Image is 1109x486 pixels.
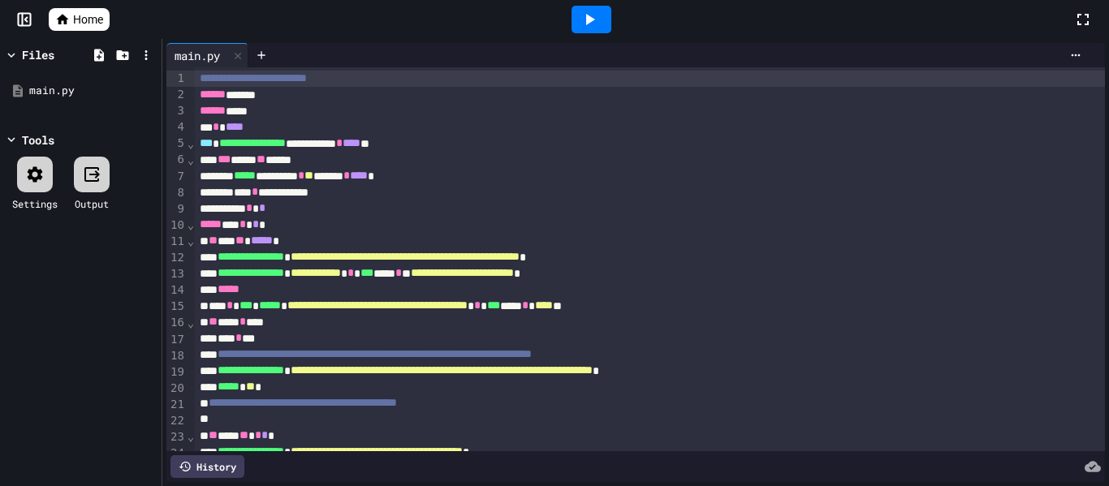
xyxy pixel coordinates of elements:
div: 18 [166,348,187,364]
div: 20 [166,381,187,397]
span: Fold line [187,234,195,247]
div: 9 [166,201,187,217]
div: 1 [166,71,187,87]
div: main.py [29,83,156,99]
div: Output [75,196,109,211]
div: 3 [166,103,187,119]
div: 16 [166,315,187,331]
span: Home [73,11,103,28]
div: 5 [166,135,187,152]
span: Fold line [187,430,195,443]
div: Tools [22,131,54,148]
div: 12 [166,250,187,266]
div: 6 [166,152,187,168]
span: Fold line [187,218,195,231]
div: 14 [166,282,187,299]
div: 23 [166,429,187,445]
div: 17 [166,332,187,348]
div: 2 [166,87,187,103]
div: 11 [166,234,187,250]
div: 24 [166,445,187,462]
div: main.py [166,43,248,67]
div: Settings [12,196,58,211]
div: main.py [166,47,228,64]
span: Fold line [187,137,195,150]
div: 8 [166,185,187,201]
div: 21 [166,397,187,413]
div: 22 [166,413,187,429]
span: Fold line [187,316,195,329]
span: Fold line [187,153,195,166]
div: 19 [166,364,187,381]
div: 15 [166,299,187,315]
div: 13 [166,266,187,282]
div: History [170,455,244,478]
div: 10 [166,217,187,234]
div: 7 [166,169,187,185]
a: Home [49,8,110,31]
div: 4 [166,119,187,135]
div: Files [22,46,54,63]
